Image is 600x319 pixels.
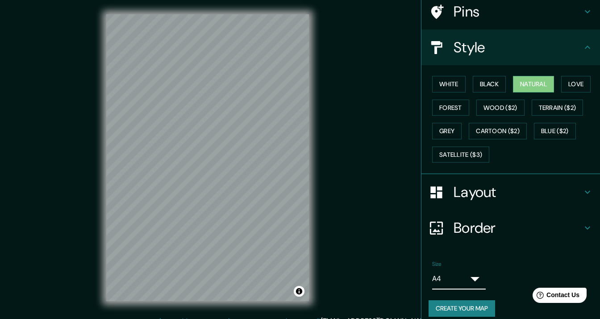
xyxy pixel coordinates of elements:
button: Forest [432,100,469,116]
h4: Style [454,38,582,56]
button: Terrain ($2) [532,100,583,116]
button: White [432,76,466,92]
button: Satellite ($3) [432,147,489,163]
button: Blue ($2) [534,123,576,139]
div: A4 [432,272,464,286]
button: Create your map [429,300,495,317]
h4: Border [454,219,582,237]
iframe: Help widget launcher [521,284,590,309]
button: Black [473,76,506,92]
button: Love [561,76,591,92]
button: Natural [513,76,554,92]
h4: Pins [454,3,582,21]
button: Toggle attribution [294,286,304,297]
h4: Layout [454,183,582,201]
label: Size [432,260,442,268]
button: Wood ($2) [476,100,525,116]
button: Grey [432,123,462,139]
button: Cartoon ($2) [469,123,527,139]
canvas: Map [106,14,309,301]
